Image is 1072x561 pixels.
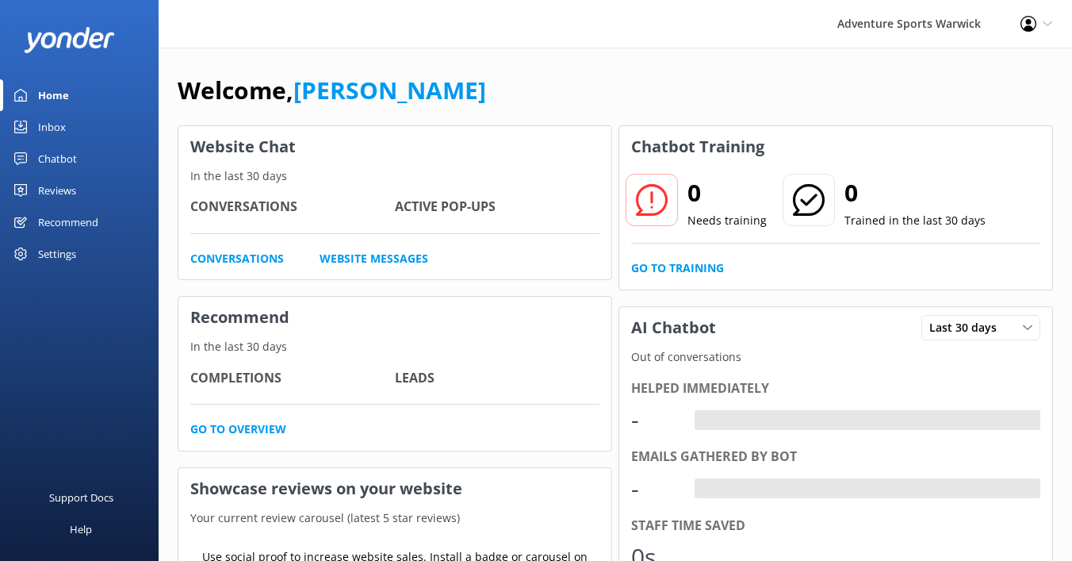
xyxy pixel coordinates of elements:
div: Reviews [38,175,76,206]
p: Out of conversations [619,348,1052,366]
div: Emails gathered by bot [631,447,1040,467]
div: Inbox [38,111,66,143]
div: Home [38,79,69,111]
p: Needs training [687,212,767,229]
h3: Website Chat [178,126,611,167]
h1: Welcome, [178,71,486,110]
div: - [631,401,679,439]
a: Go to overview [190,421,286,438]
h3: Recommend [178,297,611,338]
div: Settings [38,238,76,270]
h2: 0 [844,174,986,212]
a: Website Messages [320,250,428,267]
div: Recommend [38,206,98,238]
div: Helped immediately [631,378,1040,399]
p: Trained in the last 30 days [844,212,986,229]
p: In the last 30 days [178,338,611,355]
div: Chatbot [38,143,77,175]
h3: Showcase reviews on your website [178,468,611,509]
a: [PERSON_NAME] [293,74,486,106]
img: yonder-white-logo.png [24,27,115,53]
p: In the last 30 days [178,167,611,185]
a: Go to Training [631,259,724,277]
h4: Completions [190,368,395,389]
p: Your current review carousel (latest 5 star reviews) [178,509,611,527]
div: - [695,410,706,431]
h2: 0 [687,174,767,212]
h3: Chatbot Training [619,126,776,167]
h4: Conversations [190,197,395,217]
div: - [631,470,679,508]
h3: AI Chatbot [619,307,728,348]
div: Support Docs [49,482,113,513]
a: Conversations [190,250,284,267]
div: - [695,478,706,499]
span: Last 30 days [929,319,1006,336]
h4: Active Pop-ups [395,197,599,217]
h4: Leads [395,368,599,389]
div: Staff time saved [631,516,1040,536]
div: Help [70,513,92,545]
